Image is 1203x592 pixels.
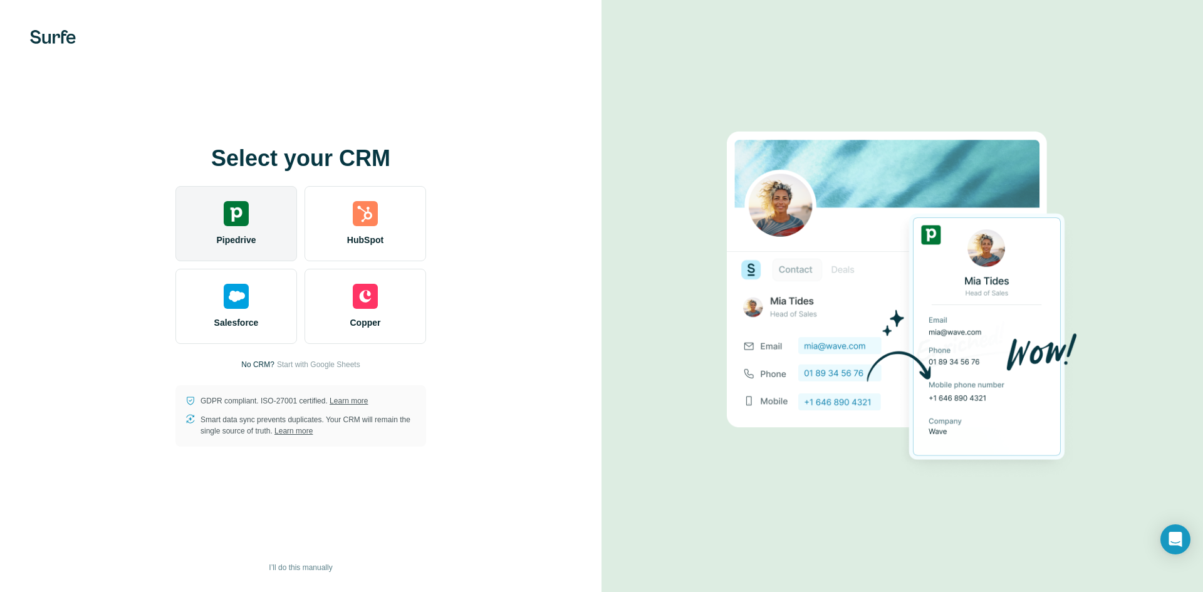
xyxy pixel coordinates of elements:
[200,395,368,407] p: GDPR compliant. ISO-27001 certified.
[216,234,256,246] span: Pipedrive
[260,558,341,577] button: I’ll do this manually
[350,316,381,329] span: Copper
[347,234,383,246] span: HubSpot
[214,316,259,329] span: Salesforce
[1160,524,1190,554] div: Open Intercom Messenger
[200,414,416,437] p: Smart data sync prevents duplicates. Your CRM will remain the single source of truth.
[241,359,274,370] p: No CRM?
[330,397,368,405] a: Learn more
[353,201,378,226] img: hubspot's logo
[30,30,76,44] img: Surfe's logo
[277,359,360,370] button: Start with Google Sheets
[727,110,1078,482] img: PIPEDRIVE image
[175,146,426,171] h1: Select your CRM
[224,284,249,309] img: salesforce's logo
[274,427,313,435] a: Learn more
[269,562,332,573] span: I’ll do this manually
[353,284,378,309] img: copper's logo
[224,201,249,226] img: pipedrive's logo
